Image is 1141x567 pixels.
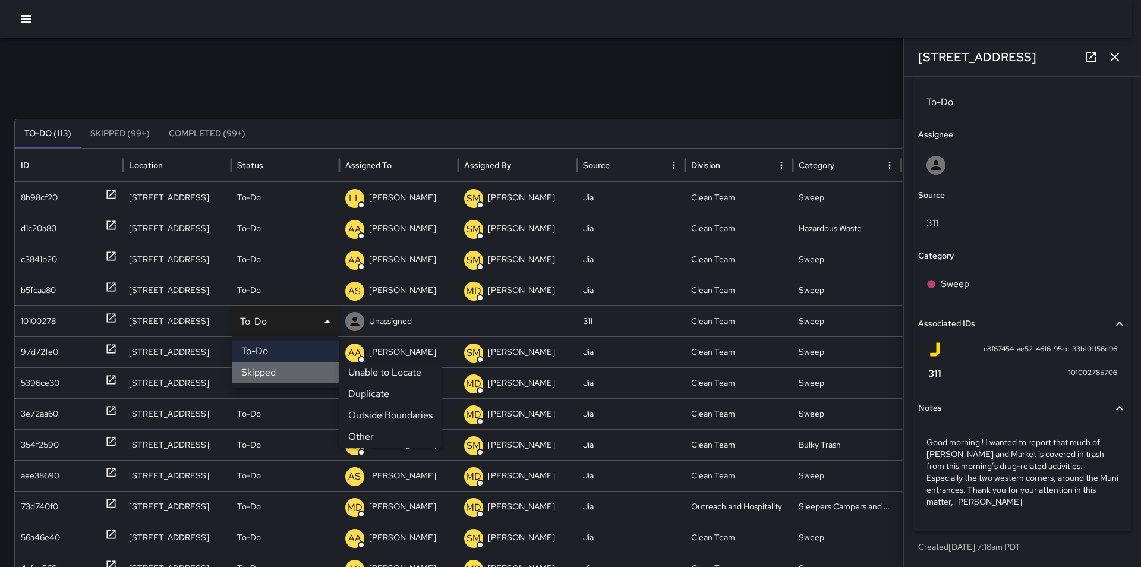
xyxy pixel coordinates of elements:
[339,405,442,426] li: Outside Boundaries
[232,362,339,383] li: Skipped
[339,362,442,383] li: Unable to Locate
[339,426,442,448] li: Other
[232,341,339,362] li: To-Do
[339,383,442,405] li: Duplicate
